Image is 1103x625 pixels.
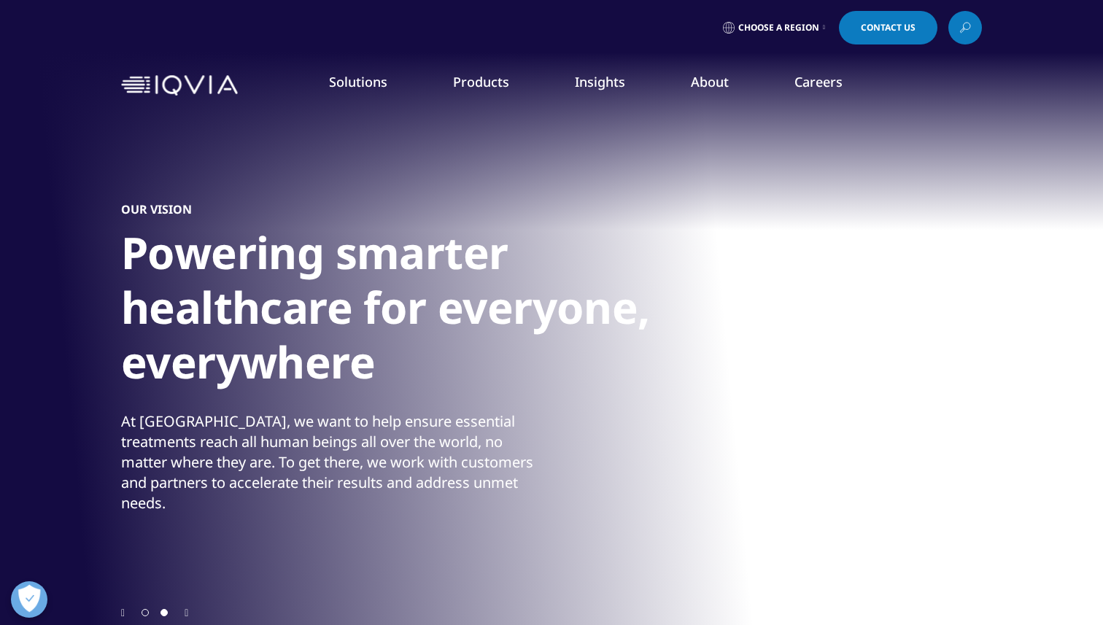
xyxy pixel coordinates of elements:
div: Next slide [185,605,188,619]
div: At [GEOGRAPHIC_DATA], we want to help ensure essential treatments reach all human beings all over... [121,411,548,513]
a: Products [453,73,509,90]
div: Previous slide [121,605,125,619]
span: Go to slide 2 [160,609,168,616]
img: IQVIA Healthcare Information Technology and Pharma Clinical Research Company [121,75,238,96]
span: Contact Us [861,23,916,32]
a: Solutions [329,73,387,90]
span: Go to slide 1 [142,609,149,616]
span: Choose a Region [738,22,819,34]
h5: OUR VISION [121,202,192,217]
h1: Powering smarter healthcare for everyone, everywhere [121,225,668,398]
button: 打开偏好 [11,581,47,618]
a: Careers [794,73,843,90]
a: Insights [575,73,625,90]
div: 2 / 2 [121,109,982,605]
a: About [691,73,729,90]
nav: Primary [244,51,982,120]
a: Contact Us [839,11,937,44]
